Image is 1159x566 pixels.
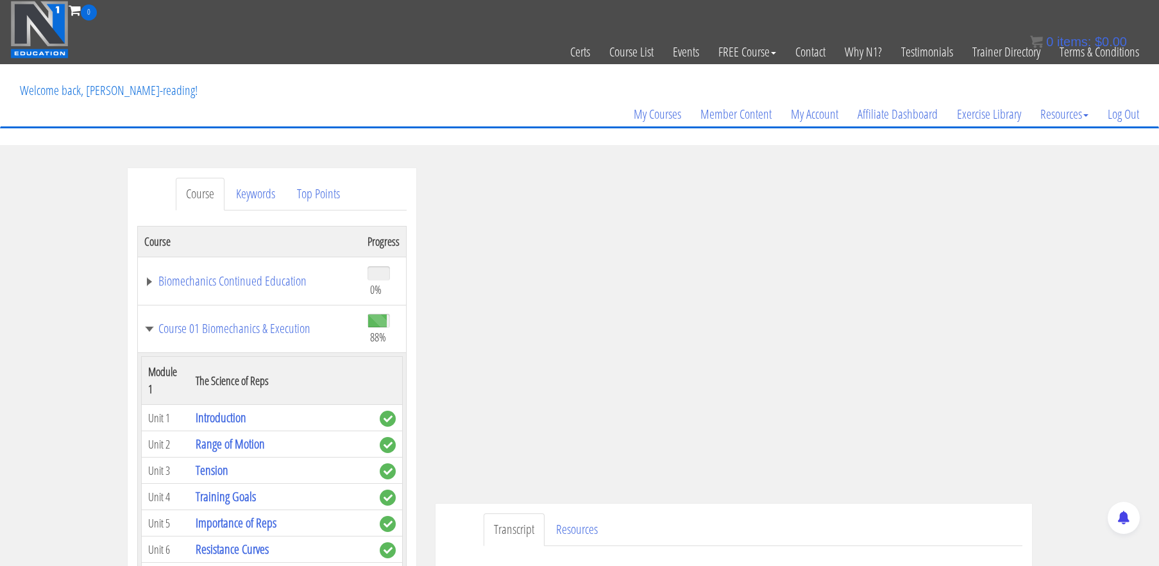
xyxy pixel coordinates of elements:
[835,21,892,83] a: Why N1?
[963,21,1050,83] a: Trainer Directory
[600,21,663,83] a: Course List
[1046,35,1053,49] span: 0
[370,282,382,296] span: 0%
[69,1,97,19] a: 0
[380,463,396,479] span: complete
[781,83,848,145] a: My Account
[196,488,256,505] a: Training Goals
[1057,35,1091,49] span: items:
[691,83,781,145] a: Member Content
[141,484,189,510] td: Unit 4
[226,178,285,210] a: Keywords
[380,542,396,558] span: complete
[484,513,545,546] a: Transcript
[370,330,386,344] span: 88%
[189,357,373,405] th: The Science of Reps
[196,540,269,558] a: Resistance Curves
[947,83,1031,145] a: Exercise Library
[848,83,947,145] a: Affiliate Dashboard
[10,1,69,58] img: n1-education
[624,83,691,145] a: My Courses
[137,226,361,257] th: Course
[786,21,835,83] a: Contact
[561,21,600,83] a: Certs
[81,4,97,21] span: 0
[663,21,709,83] a: Events
[1098,83,1149,145] a: Log Out
[380,516,396,532] span: complete
[361,226,407,257] th: Progress
[1031,83,1098,145] a: Resources
[10,65,207,116] p: Welcome back, [PERSON_NAME]-reading!
[144,275,355,287] a: Biomechanics Continued Education
[380,437,396,453] span: complete
[144,322,355,335] a: Course 01 Biomechanics & Execution
[196,435,265,452] a: Range of Motion
[141,536,189,563] td: Unit 6
[141,431,189,458] td: Unit 2
[196,409,246,426] a: Introduction
[380,411,396,427] span: complete
[546,513,608,546] a: Resources
[196,461,228,479] a: Tension
[141,458,189,484] td: Unit 3
[1030,35,1043,48] img: icon11.png
[141,357,189,405] th: Module 1
[709,21,786,83] a: FREE Course
[176,178,224,210] a: Course
[1095,35,1127,49] bdi: 0.00
[141,510,189,536] td: Unit 5
[380,490,396,506] span: complete
[196,514,276,531] a: Importance of Reps
[1030,35,1127,49] a: 0 items: $0.00
[287,178,350,210] a: Top Points
[892,21,963,83] a: Testimonials
[1050,21,1149,83] a: Terms & Conditions
[1095,35,1102,49] span: $
[141,405,189,431] td: Unit 1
